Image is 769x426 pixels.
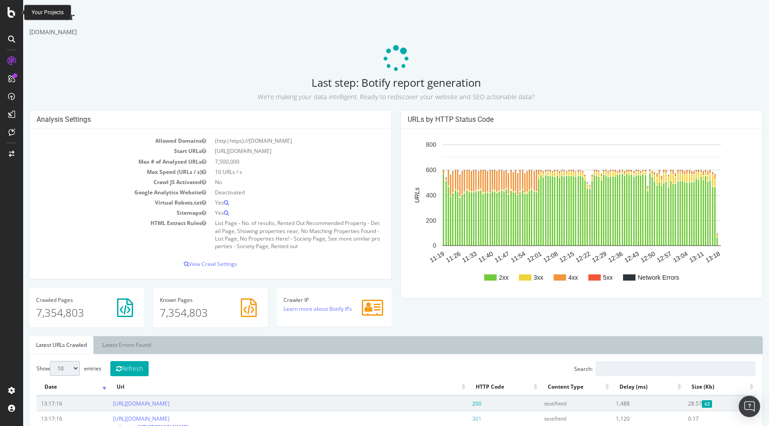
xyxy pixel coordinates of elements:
a: [URL][DOMAIN_NAME] [90,415,146,422]
label: Show entries [13,361,78,376]
p: 7,354,803 [137,305,238,320]
h4: Pages Known [137,297,238,303]
text: 12:57 [632,250,650,264]
a: Latest Errors Found [73,336,134,354]
td: 28.57 [660,396,733,411]
td: 13:17:16 [13,396,85,411]
td: List Page - No. of results, Rented Out Recommended Property - Detail Page, Showing properties nea... [187,218,361,251]
svg: A chart. [384,136,733,291]
text: 400 [403,192,413,199]
text: 0 [410,242,413,249]
td: Max # of Analysed URLs [13,157,187,167]
text: 13:11 [665,250,682,264]
text: 11:54 [486,250,504,264]
label: Search: [551,361,733,376]
td: (http|https)://[DOMAIN_NAME] [187,136,361,146]
td: text/html [517,396,589,411]
td: Crawl JS Activated [13,177,187,187]
div: nobroker [6,9,740,28]
text: 11:40 [454,250,471,264]
text: 11:47 [470,250,488,264]
text: 13:18 [681,250,698,264]
td: 7,500,000 [187,157,361,167]
div: Your Projects [32,9,64,16]
span: 200 [449,400,458,407]
text: 12:29 [567,250,585,264]
div: [DOMAIN_NAME] [6,28,740,36]
th: Date: activate to sort column ascending [13,378,85,396]
td: Yes [187,197,361,208]
td: Sitemaps [13,208,187,218]
a: Learn more about Botify IPs [260,305,329,313]
text: 200 [403,217,413,224]
th: Content Type: activate to sort column ascending [517,378,589,396]
text: 12:15 [535,250,552,264]
th: Size (Kb): activate to sort column ascending [660,378,733,396]
text: 4xx [545,274,555,281]
button: Refresh [87,361,125,376]
h4: Analysis Settings [13,115,361,124]
td: 10 URLs / s [187,167,361,177]
text: 12:50 [616,250,634,264]
text: 12:08 [519,250,536,264]
select: Showentries [27,361,57,376]
h4: Crawler IP [260,297,362,303]
th: Url: activate to sort column ascending [85,378,445,396]
td: Deactivated [187,187,361,197]
td: Max Speed (URLs / s) [13,167,187,177]
text: 11:19 [405,250,423,264]
th: HTTP Code: activate to sort column ascending [445,378,517,396]
text: 800 [403,141,413,149]
text: 12:01 [502,250,520,264]
td: Google Analytics Website [13,187,187,197]
h4: Pages Crawled [13,297,114,303]
a: [URL][DOMAIN_NAME] [90,400,146,407]
p: 7,354,803 [13,305,114,320]
text: 600 [403,166,413,173]
span: Gzipped Content [679,400,689,408]
text: URLs [390,188,397,203]
a: Latest URLs Crawled [6,336,70,354]
text: Network Errors [615,274,656,281]
h2: Last step: Botify report generation [6,76,740,101]
text: 11:33 [438,250,455,264]
td: [URL][DOMAIN_NAME] [187,146,361,156]
span: 301 [449,415,458,422]
text: 5xx [580,274,590,281]
td: 1,488 [588,396,660,411]
text: 12:43 [600,250,617,264]
text: 12:36 [584,250,601,264]
input: Search: [572,361,733,376]
td: Start URLs [13,146,187,156]
text: 12:22 [551,250,569,264]
th: Delay (ms): activate to sort column ascending [588,378,660,396]
td: Yes [187,208,361,218]
text: 2xx [476,274,486,281]
td: Virtual Robots.txt [13,197,187,208]
p: View Crawl Settings [13,260,361,268]
text: 11:26 [421,250,439,264]
td: HTML Extract Rules [13,218,187,251]
text: 13:04 [649,250,666,264]
small: We’re making your data intelligent. Ready to rediscover your website and SEO actionable data? [235,92,511,101]
h4: URLs by HTTP Status Code [384,115,733,124]
text: 3xx [510,274,520,281]
td: Allowed Domains [13,136,187,146]
td: No [187,177,361,187]
div: Open Intercom Messenger [739,396,760,417]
